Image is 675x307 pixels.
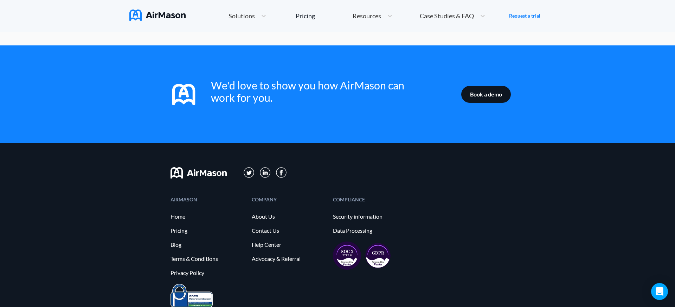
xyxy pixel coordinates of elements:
[244,167,255,178] img: svg+xml;base64,PD94bWwgdmVyc2lvbj0iMS4wIiBlbmNvZGluZz0iVVRGLTgiPz4KPHN2ZyB3aWR0aD0iMzFweCIgaGVpZ2...
[365,243,391,268] img: gdpr-98ea35551734e2af8fd9405dbdaf8c18.svg
[260,167,271,178] img: svg+xml;base64,PD94bWwgdmVyc2lvbj0iMS4wIiBlbmNvZGluZz0iVVRGLTgiPz4KPHN2ZyB3aWR0aD0iMzFweCIgaGVpZ2...
[252,227,326,234] a: Contact Us
[333,213,407,220] a: Security information
[252,242,326,248] a: Help Center
[651,283,668,300] div: Open Intercom Messenger
[171,167,227,178] img: svg+xml;base64,PHN2ZyB3aWR0aD0iMTYwIiBoZWlnaHQ9IjMyIiB2aWV3Qm94PSIwIDAgMTYwIDMyIiBmaWxsPSJub25lIi...
[229,13,255,19] span: Solutions
[171,197,245,202] div: AIRMASON
[296,10,315,22] a: Pricing
[211,79,405,104] div: We'd love to show you how AirMason can work for you.
[129,10,186,21] img: AirMason Logo
[171,270,245,276] a: Privacy Policy
[276,167,287,178] img: svg+xml;base64,PD94bWwgdmVyc2lvbj0iMS4wIiBlbmNvZGluZz0iVVRGLTgiPz4KPHN2ZyB3aWR0aD0iMzBweCIgaGVpZ2...
[252,213,326,220] a: About Us
[509,12,540,19] a: Request a trial
[296,13,315,19] div: Pricing
[333,197,407,202] div: COMPLIANCE
[171,213,245,220] a: Home
[420,13,474,19] span: Case Studies & FAQ
[171,242,245,248] a: Blog
[333,227,407,234] a: Data Processing
[461,86,505,103] a: Book a demo
[171,227,245,234] a: Pricing
[171,256,245,262] a: Terms & Conditions
[461,86,511,103] button: Book a demo
[333,242,361,270] img: soc2-17851990f8204ed92eb8cdb2d5e8da73.svg
[252,256,326,262] a: Advocacy & Referral
[252,197,326,202] div: COMPANY
[353,13,381,19] span: Resources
